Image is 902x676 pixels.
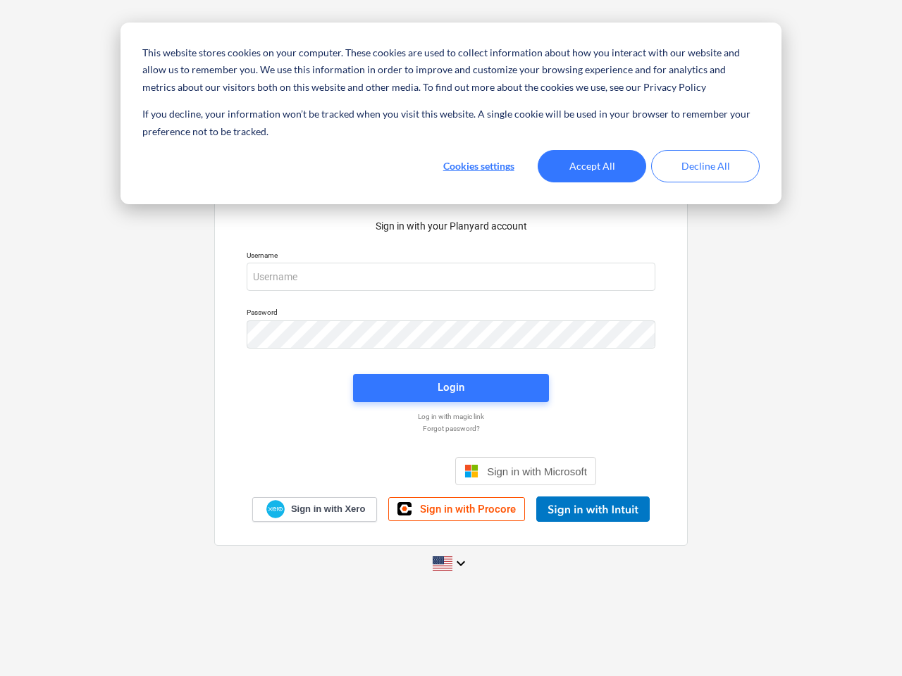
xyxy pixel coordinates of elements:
img: Xero logo [266,500,285,519]
i: keyboard_arrow_down [452,555,469,572]
button: Cookies settings [424,150,533,182]
button: Decline All [651,150,760,182]
p: Sign in with your Planyard account [247,219,655,234]
div: Login [438,378,464,396]
a: Log in with magic link [240,412,662,421]
input: Username [247,263,655,291]
span: Sign in with Procore [420,503,516,515]
a: Forgot password? [240,424,662,433]
span: Sign in with Microsoft [487,465,587,477]
p: Username [247,251,655,263]
p: If you decline, your information won’t be tracked when you visit this website. A single cookie wi... [142,106,760,140]
button: Accept All [538,150,646,182]
span: Sign in with Xero [291,503,365,515]
iframe: Chat Widget [832,608,902,676]
button: Login [353,374,549,402]
a: Sign in with Xero [252,497,378,522]
img: Microsoft logo [464,464,478,478]
a: Sign in with Procore [388,497,525,521]
div: Cookie banner [121,23,781,204]
iframe: Knop Inloggen met Google [299,456,451,487]
p: This website stores cookies on your computer. These cookies are used to collect information about... [142,44,760,96]
p: Password [247,308,655,320]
